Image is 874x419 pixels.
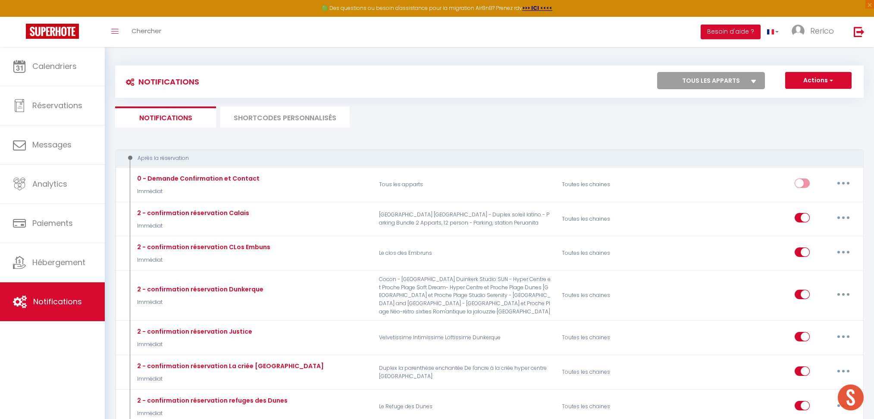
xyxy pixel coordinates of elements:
[220,106,350,128] li: SHORTCODES PERSONNALISÉS
[701,25,761,39] button: Besoin d'aide ?
[556,325,678,350] div: Toutes les chaines
[135,285,263,294] div: 2 - confirmation réservation Dunkerque
[556,275,678,316] div: Toutes les chaines
[123,154,841,163] div: Après la réservation
[373,172,557,197] p: Tous les apparts
[135,222,249,230] p: Immédiat
[854,26,865,37] img: logout
[810,25,834,36] span: Rerico
[32,218,73,228] span: Paiements
[32,100,82,111] span: Réservations
[556,241,678,266] div: Toutes les chaines
[32,139,72,150] span: Messages
[135,410,288,418] p: Immédiat
[32,257,85,268] span: Hébergement
[135,208,249,218] div: 2 - confirmation réservation Calais
[135,396,288,405] div: 2 - confirmation réservation refuges des Dunes
[135,298,263,306] p: Immédiat
[522,4,552,12] a: >>> ICI <<<<
[373,206,557,231] p: [GEOGRAPHIC_DATA] [GEOGRAPHIC_DATA] - Duplex soleil latino - Parking Bundle 2 Apparts, 12 person ...
[32,61,77,72] span: Calendriers
[135,188,260,196] p: Immédiat
[785,17,845,47] a: ... Rerico
[373,360,557,385] p: Duplex la parenthèse enchantée De l'ancre à la criée hyper centre [GEOGRAPHIC_DATA]
[556,206,678,231] div: Toutes les chaines
[33,296,82,307] span: Notifications
[122,72,199,91] h3: Notifications
[115,106,216,128] li: Notifications
[32,178,67,189] span: Analytics
[135,375,324,383] p: Immédiat
[838,385,864,410] div: Ouvrir le chat
[135,341,252,349] p: Immédiat
[373,241,557,266] p: Le clos des Embruns
[135,256,270,264] p: Immédiat
[556,360,678,385] div: Toutes les chaines
[135,242,270,252] div: 2 - confirmation réservation CLos Embuns
[135,174,260,183] div: 0 - Demande Confirmation et Contact
[373,325,557,350] p: Velvetissime Intimissime Loftissime Dunkerque
[132,26,161,35] span: Chercher
[26,24,79,39] img: Super Booking
[135,361,324,371] div: 2 - confirmation réservation La criée [GEOGRAPHIC_DATA]
[556,172,678,197] div: Toutes les chaines
[135,327,252,336] div: 2 - confirmation réservation Justice
[785,72,852,89] button: Actions
[792,25,805,38] img: ...
[373,275,557,316] p: Cocon - [GEOGRAPHIC_DATA] Duinkerk Studio SUN - Hyper Centre et Proche Plage Soft Dream- Hyper Ce...
[125,17,168,47] a: Chercher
